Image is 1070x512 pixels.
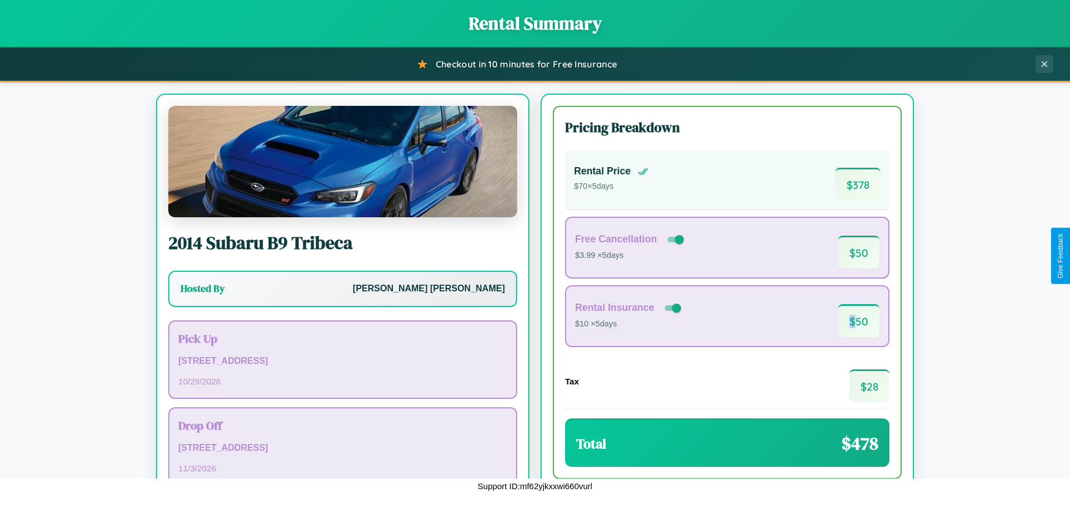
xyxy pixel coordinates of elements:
h3: Drop Off [178,417,507,433]
span: $ 478 [842,431,878,456]
p: Support ID: mf62yjkxxwi660vurl [478,479,592,494]
h4: Rental Price [574,165,631,177]
img: Subaru B9 Tribeca [168,106,517,217]
h4: Free Cancellation [575,233,657,245]
div: Give Feedback [1057,233,1064,279]
span: $ 28 [849,369,889,402]
span: $ 50 [838,304,879,337]
p: $3.99 × 5 days [575,248,686,263]
h3: Pricing Breakdown [565,118,889,136]
p: 10 / 29 / 2026 [178,374,507,389]
h1: Rental Summary [11,11,1059,36]
h3: Pick Up [178,330,507,347]
h3: Hosted By [181,282,225,295]
p: [PERSON_NAME] [PERSON_NAME] [353,281,505,297]
span: $ 50 [838,236,879,269]
h3: Total [576,435,606,453]
p: $10 × 5 days [575,317,683,331]
h4: Rental Insurance [575,302,654,314]
p: [STREET_ADDRESS] [178,440,507,456]
p: 11 / 3 / 2026 [178,461,507,476]
p: [STREET_ADDRESS] [178,353,507,369]
p: $ 70 × 5 days [574,179,649,194]
span: Checkout in 10 minutes for Free Insurance [436,58,617,70]
h2: 2014 Subaru B9 Tribeca [168,231,517,255]
span: $ 378 [835,168,881,201]
h4: Tax [565,377,579,386]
